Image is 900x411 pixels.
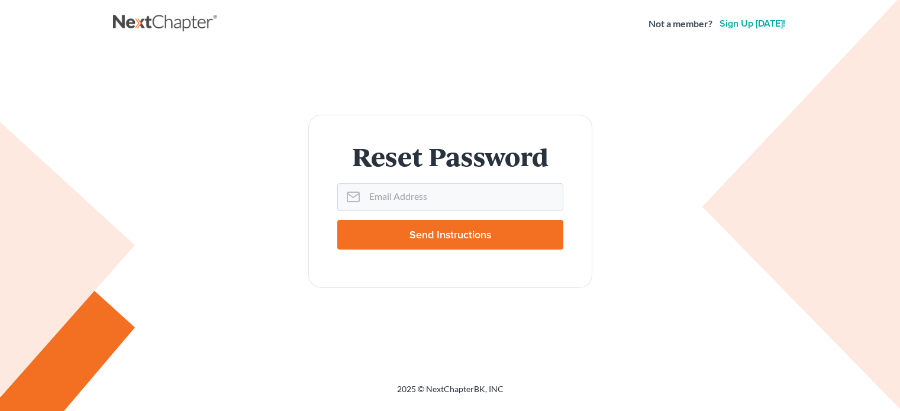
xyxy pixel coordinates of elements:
h1: Reset Password [337,144,563,169]
div: 2025 © NextChapterBK, INC [113,383,788,404]
a: Sign up [DATE]! [717,19,788,28]
strong: Not a member? [649,17,712,31]
input: Send Instructions [337,220,563,250]
input: Email Address [364,184,563,210]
